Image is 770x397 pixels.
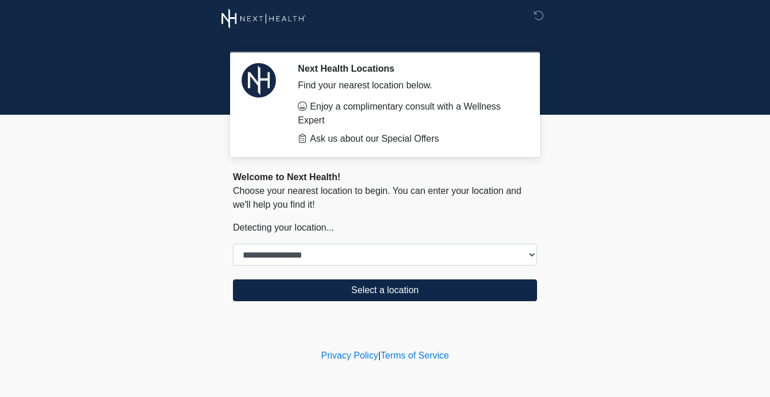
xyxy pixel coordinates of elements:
[233,170,537,184] div: Welcome to Next Health!
[298,79,520,92] div: Find your nearest location below.
[298,63,520,74] h2: Next Health Locations
[380,351,449,360] a: Terms of Service
[298,100,520,127] li: Enjoy a complimentary consult with a Wellness Expert
[298,132,520,146] li: Ask us about our Special Offers
[378,351,380,360] a: |
[233,186,522,209] span: Choose your nearest location to begin. You can enter your location and we'll help you find it!
[321,351,379,360] a: Privacy Policy
[221,9,306,29] img: Next Health Wellness Logo
[233,223,334,232] span: Detecting your location...
[242,63,276,98] img: Agent Avatar
[233,279,537,301] button: Select a location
